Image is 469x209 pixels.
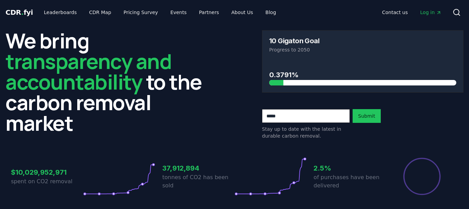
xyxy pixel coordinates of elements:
p: spent on CO2 removal [11,177,83,186]
a: CDR Map [84,6,117,19]
h3: 0.3791% [269,70,456,80]
h2: We bring to the carbon removal market [5,30,207,133]
span: . [21,8,24,16]
a: Partners [194,6,225,19]
nav: Main [377,6,447,19]
p: Progress to 2050 [269,46,456,53]
a: Pricing Survey [118,6,163,19]
div: Percentage of sales delivered [403,157,441,196]
span: Log in [420,9,442,16]
p: Stay up to date with the latest in durable carbon removal. [262,126,350,139]
a: Blog [260,6,282,19]
a: Contact us [377,6,413,19]
a: Leaderboards [38,6,82,19]
h3: $10,029,952,971 [11,167,83,177]
a: About Us [226,6,259,19]
p: of purchases have been delivered [313,173,386,190]
h3: 37,912,894 [162,163,235,173]
span: transparency and accountability [5,47,171,96]
h3: 10 Gigaton Goal [269,37,319,44]
p: tonnes of CO2 has been sold [162,173,235,190]
a: Events [165,6,192,19]
h3: 2.5% [313,163,386,173]
a: Log in [415,6,447,19]
button: Submit [353,109,381,123]
a: CDR.fyi [5,8,33,17]
nav: Main [38,6,282,19]
span: CDR fyi [5,8,33,16]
